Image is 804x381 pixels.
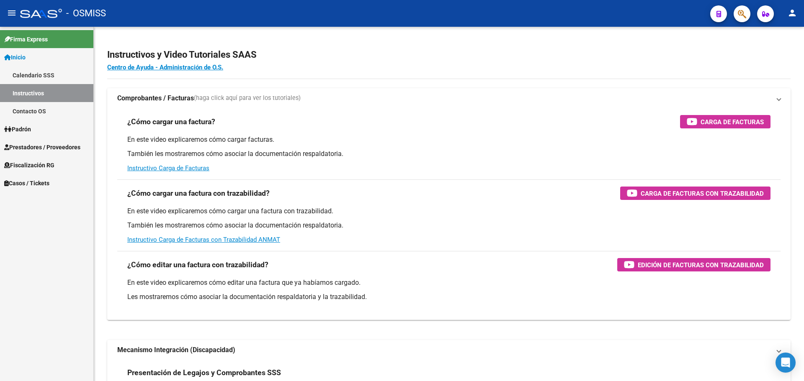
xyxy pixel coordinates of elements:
[117,345,235,355] strong: Mecanismo Integración (Discapacidad)
[680,115,770,128] button: Carga de Facturas
[127,236,280,243] a: Instructivo Carga de Facturas con Trazabilidad ANMAT
[4,161,54,170] span: Fiscalización RG
[638,260,764,270] span: Edición de Facturas con Trazabilidad
[117,94,194,103] strong: Comprobantes / Facturas
[127,149,770,159] p: También les mostraremos cómo asociar la documentación respaldatoria.
[776,353,796,373] div: Open Intercom Messenger
[4,53,26,62] span: Inicio
[127,135,770,144] p: En este video explicaremos cómo cargar facturas.
[620,187,770,200] button: Carga de Facturas con Trazabilidad
[4,179,49,188] span: Casos / Tickets
[107,47,791,63] h2: Instructivos y Video Tutoriales SAAS
[4,35,48,44] span: Firma Express
[127,259,268,271] h3: ¿Cómo editar una factura con trazabilidad?
[66,4,106,23] span: - OSMISS
[194,94,301,103] span: (haga click aquí para ver los tutoriales)
[4,143,80,152] span: Prestadores / Proveedores
[127,187,270,199] h3: ¿Cómo cargar una factura con trazabilidad?
[127,221,770,230] p: También les mostraremos cómo asociar la documentación respaldatoria.
[127,292,770,302] p: Les mostraremos cómo asociar la documentación respaldatoria y la trazabilidad.
[617,258,770,271] button: Edición de Facturas con Trazabilidad
[7,8,17,18] mat-icon: menu
[641,188,764,199] span: Carga de Facturas con Trazabilidad
[107,64,223,71] a: Centro de Ayuda - Administración de O.S.
[701,117,764,127] span: Carga de Facturas
[107,88,791,108] mat-expansion-panel-header: Comprobantes / Facturas(haga click aquí para ver los tutoriales)
[127,164,209,172] a: Instructivo Carga de Facturas
[127,367,281,378] h3: Presentación de Legajos y Comprobantes SSS
[107,340,791,360] mat-expansion-panel-header: Mecanismo Integración (Discapacidad)
[787,8,797,18] mat-icon: person
[127,278,770,287] p: En este video explicaremos cómo editar una factura que ya habíamos cargado.
[127,116,215,128] h3: ¿Cómo cargar una factura?
[127,207,770,216] p: En este video explicaremos cómo cargar una factura con trazabilidad.
[4,125,31,134] span: Padrón
[107,108,791,320] div: Comprobantes / Facturas(haga click aquí para ver los tutoriales)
